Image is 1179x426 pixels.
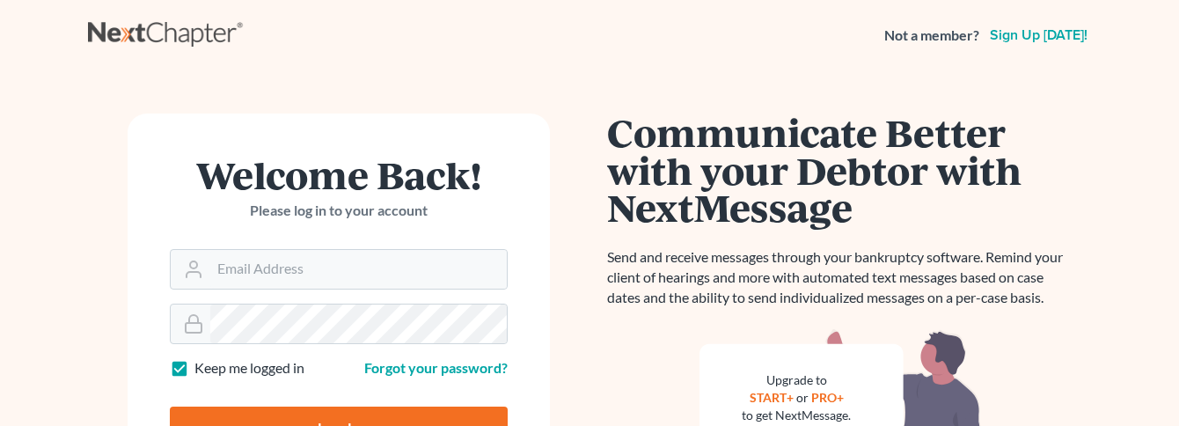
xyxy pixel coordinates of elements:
strong: Not a member? [884,26,979,46]
a: Sign up [DATE]! [986,28,1091,42]
div: to get NextMessage. [742,407,851,424]
h1: Welcome Back! [170,156,508,194]
a: PRO+ [811,390,844,405]
p: Send and receive messages through your bankruptcy software. Remind your client of hearings and mo... [607,247,1073,308]
a: Forgot your password? [364,359,508,376]
p: Please log in to your account [170,201,508,221]
span: or [796,390,809,405]
a: START+ [750,390,794,405]
input: Email Address [210,250,507,289]
div: Upgrade to [742,371,851,389]
label: Keep me logged in [194,358,304,378]
h1: Communicate Better with your Debtor with NextMessage [607,114,1073,226]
